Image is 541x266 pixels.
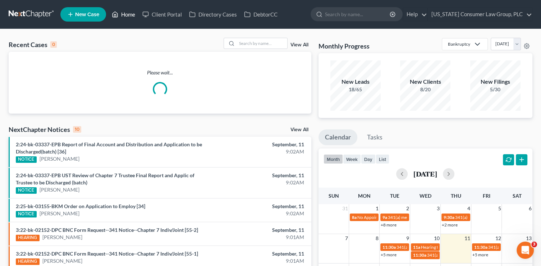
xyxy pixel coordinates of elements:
div: 9:01AM [213,234,304,241]
a: 3:22-bk-02152-DPC BNC Form Request--341 Notice--Chapter 7 Indiv/Joint [55-1] [16,251,198,257]
span: 3 [531,242,537,247]
a: [PERSON_NAME] [40,210,79,217]
span: 11a [413,244,420,250]
span: 7 [344,234,349,243]
span: 11:30a [413,252,426,258]
a: +5 more [472,252,488,257]
a: +8 more [381,222,396,228]
div: NextChapter Notices [9,125,81,134]
span: No Appointments [357,215,391,220]
span: 11 [464,234,471,243]
div: NOTICE [16,156,37,163]
span: Wed [419,193,431,199]
span: 8a [352,215,357,220]
p: Please wait... [9,69,311,76]
div: Bankruptcy [448,41,470,47]
div: NOTICE [16,211,37,217]
span: New Case [75,12,99,17]
span: 5 [497,204,501,213]
a: [PERSON_NAME] [40,155,79,162]
a: [US_STATE] Consumer Law Group, PLC [428,8,532,21]
div: HEARING [16,235,40,241]
button: day [361,154,376,164]
div: New Clients [400,78,450,86]
button: month [324,154,343,164]
a: Tasks [361,129,389,145]
span: 10 [433,234,440,243]
div: Recent Cases [9,40,57,49]
span: 11:30a [474,244,487,250]
span: Tue [390,193,399,199]
span: 341(a) meeting for [PERSON_NAME] [388,215,457,220]
span: 31 [341,204,349,213]
a: 2:24-bk-03337-EPB UST Review of Chapter 7 Trustee Final Report and Applic of Trustee to be Discha... [16,172,194,185]
span: 6 [528,204,532,213]
div: September, 11 [213,226,304,234]
span: 13 [525,234,532,243]
span: Fri [483,193,490,199]
span: Mon [358,193,371,199]
div: September, 11 [213,141,304,148]
div: New Filings [470,78,521,86]
a: +2 more [442,222,458,228]
div: 18/65 [330,86,381,93]
span: Thu [451,193,461,199]
a: 3:22-bk-02152-DPC BNC Form Request--341 Notice--Chapter 7 Indiv/Joint [55-2] [16,227,198,233]
div: HEARING [16,258,40,265]
span: 1 [375,204,379,213]
a: +5 more [381,252,396,257]
a: Home [108,8,139,21]
span: 12 [494,234,501,243]
a: Client Portal [139,8,185,21]
a: Help [403,8,427,21]
span: 3 [436,204,440,213]
a: Calendar [318,129,357,145]
input: Search by name... [237,38,287,49]
a: 2:25-bk-03155-BKM Order on Application to Employ [34] [16,203,145,209]
span: 9:30a [444,215,454,220]
div: September, 11 [213,203,304,210]
a: [PERSON_NAME] [42,234,82,241]
button: week [343,154,361,164]
div: 9:02AM [213,179,304,186]
a: 2:24-bk-03337-EPB Report of Final Account and Distribution and Application to be Discharged(batch... [16,141,202,155]
div: September, 11 [213,172,304,179]
h3: Monthly Progress [318,42,370,50]
div: 0 [50,41,57,48]
div: September, 11 [213,250,304,257]
div: NOTICE [16,187,37,194]
div: 8/20 [400,86,450,93]
span: 4 [467,204,471,213]
span: 9 [405,234,410,243]
div: New Leads [330,78,381,86]
a: View All [290,42,308,47]
iframe: Intercom live chat [517,242,534,259]
span: 341(a) meeting for [PERSON_NAME] & [PERSON_NAME] [396,244,504,250]
span: 11:30a [382,244,396,250]
div: 10 [73,126,81,133]
a: Directory Cases [185,8,240,21]
div: 5/30 [470,86,521,93]
span: 2 [405,204,410,213]
div: 9:01AM [213,257,304,265]
input: Search by name... [325,8,391,21]
div: 9:02AM [213,210,304,217]
a: View All [290,127,308,132]
span: 9a [382,215,387,220]
span: 8 [375,234,379,243]
a: DebtorCC [240,8,281,21]
span: Sat [513,193,522,199]
button: list [376,154,389,164]
span: 341(a) meeting for [PERSON_NAME] & [PERSON_NAME] [427,252,535,258]
span: 341(a) meeting for [PERSON_NAME] [455,215,524,220]
a: [PERSON_NAME] [42,257,82,265]
h2: [DATE] [413,170,437,178]
div: 9:02AM [213,148,304,155]
a: [PERSON_NAME] [40,186,79,193]
span: Sun [329,193,339,199]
